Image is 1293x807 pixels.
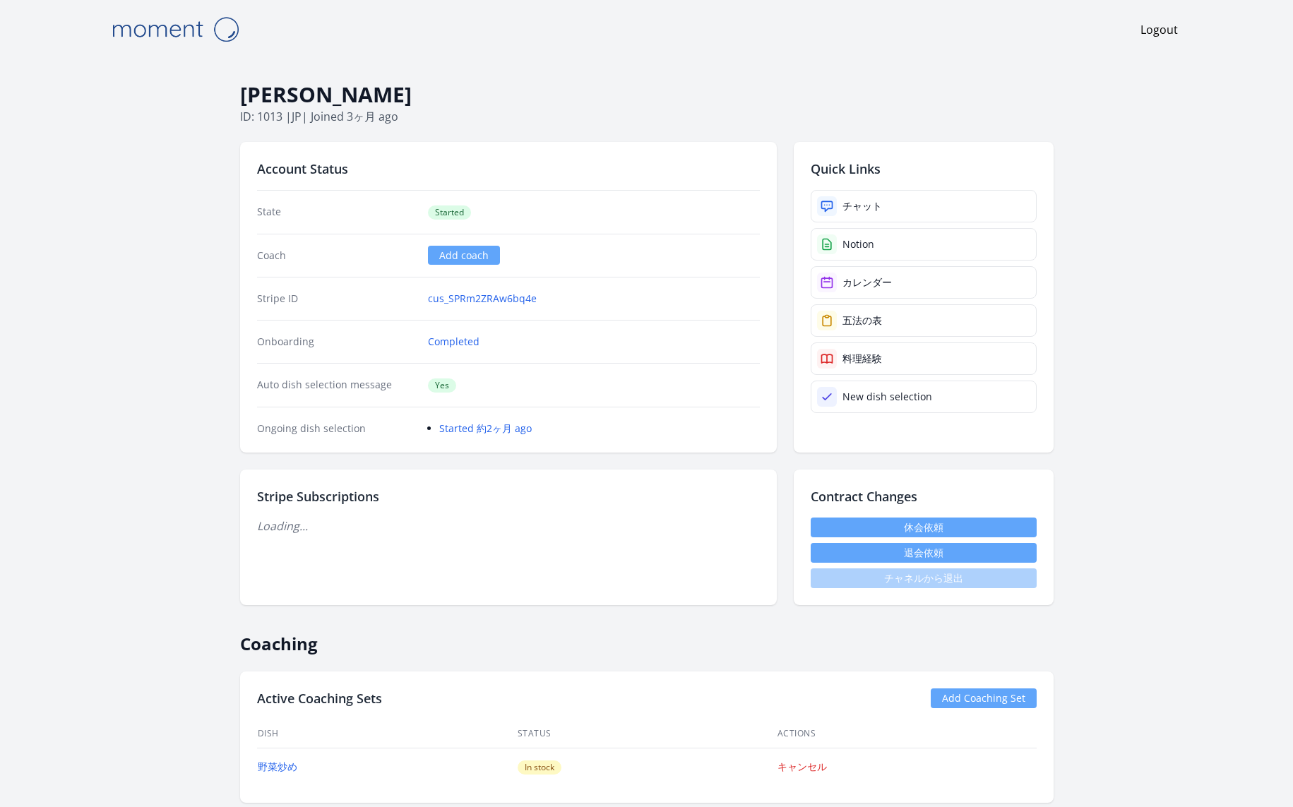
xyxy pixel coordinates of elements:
span: jp [292,109,302,124]
a: 野菜炒め [258,760,297,773]
h2: Account Status [257,159,760,179]
span: Started [428,205,471,220]
div: カレンダー [842,275,892,289]
button: 退会依頼 [811,543,1037,563]
a: Completed [428,335,479,349]
th: Actions [777,719,1037,748]
a: New dish selection [811,381,1037,413]
th: Status [517,719,777,748]
a: 五法の表 [811,304,1037,337]
h2: Contract Changes [811,486,1037,506]
span: チャネルから退出 [811,568,1037,588]
p: ID: 1013 | | Joined 3ヶ月 ago [240,108,1054,125]
h2: Coaching [240,622,1054,654]
div: Notion [842,237,874,251]
div: 五法の表 [842,313,882,328]
a: 料理経験 [811,342,1037,375]
h2: Active Coaching Sets [257,688,382,708]
a: チャット [811,190,1037,222]
dt: Coach [257,249,417,263]
dt: Stripe ID [257,292,417,306]
a: Started 約2ヶ月 ago [439,422,532,435]
h1: [PERSON_NAME] [240,81,1054,108]
a: Add Coaching Set [931,688,1037,708]
p: Loading... [257,518,760,534]
a: Notion [811,228,1037,261]
dt: Auto dish selection message [257,378,417,393]
a: cus_SPRm2ZRAw6bq4e [428,292,537,306]
span: In stock [518,760,561,775]
div: チャット [842,199,882,213]
a: カレンダー [811,266,1037,299]
dt: Onboarding [257,335,417,349]
div: New dish selection [842,390,932,404]
a: Logout [1140,21,1178,38]
dt: Ongoing dish selection [257,422,417,436]
a: キャンセル [777,760,827,773]
h2: Stripe Subscriptions [257,486,760,506]
div: 料理経験 [842,352,882,366]
span: Yes [428,378,456,393]
th: Dish [257,719,517,748]
h2: Quick Links [811,159,1037,179]
a: 休会依頼 [811,518,1037,537]
dt: State [257,205,417,220]
img: Moment [105,11,246,47]
a: Add coach [428,246,500,265]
